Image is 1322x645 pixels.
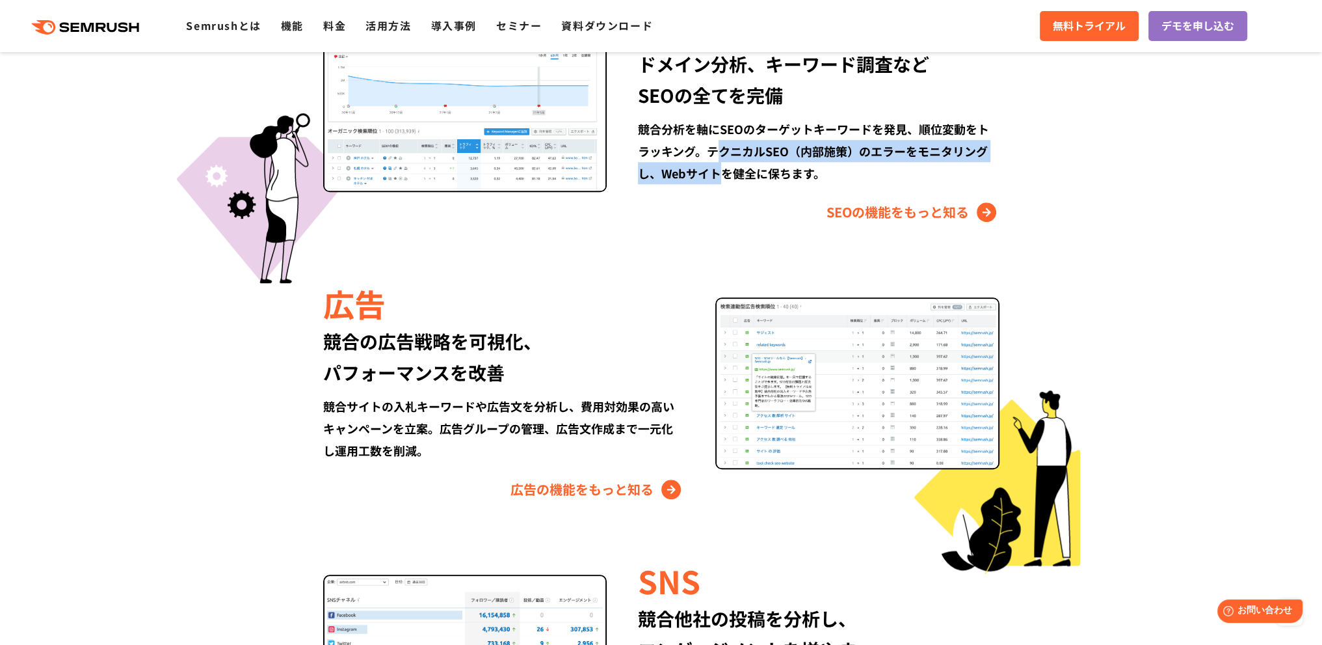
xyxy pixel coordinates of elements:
a: 機能 [281,18,304,33]
div: 競合分析を軸にSEOのターゲットキーワードを発見、順位変動をトラッキング。テクニカルSEO（内部施策）のエラーをモニタリングし、Webサイトを健全に保ちます。 [638,118,999,184]
a: 資料ダウンロード [561,18,653,33]
span: 無料トライアル [1053,18,1126,34]
a: SEOの機能をもっと知る [826,202,999,223]
div: ドメイン分析、キーワード調査など SEOの全てを完備 [638,48,999,111]
div: SNS [638,558,999,603]
a: Semrushとは [186,18,261,33]
a: デモを申し込む [1148,11,1247,41]
iframe: Help widget launcher [1206,594,1308,631]
span: デモを申し込む [1161,18,1234,34]
a: 活用方法 [365,18,411,33]
a: 無料トライアル [1040,11,1139,41]
div: 競合の広告戦略を可視化、 パフォーマンスを改善 [323,325,684,388]
a: セミナー [496,18,542,33]
a: 導入事例 [431,18,477,33]
a: 広告の機能をもっと知る [510,479,684,500]
a: 料金 [323,18,346,33]
div: 競合サイトの入札キーワードや広告文を分析し、費用対効果の高いキャンペーンを立案。広告グループの管理、広告文作成まで一元化し運用工数を削減。 [323,395,684,461]
div: 広告 [323,281,684,325]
